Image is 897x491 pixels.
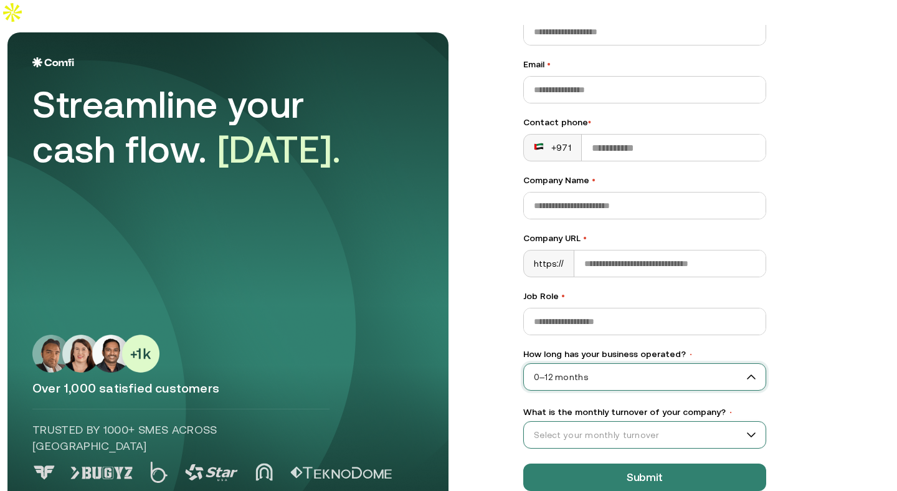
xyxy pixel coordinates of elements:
span: • [561,291,565,301]
label: How long has your business operated? [523,348,766,361]
span: • [592,175,596,185]
img: Logo 4 [255,463,273,481]
img: Logo 0 [32,465,56,480]
label: Company Name [523,174,766,187]
p: Trusted by 1000+ SMEs across [GEOGRAPHIC_DATA] [32,422,330,454]
div: Contact phone [523,116,766,129]
span: [DATE]. [217,128,341,171]
button: Submit [523,464,766,491]
span: • [588,117,591,127]
span: • [728,408,733,417]
div: Streamline your cash flow. [32,82,381,172]
label: Company URL [523,232,766,245]
label: Job Role [523,290,766,303]
img: Logo 3 [185,464,238,481]
p: Over 1,000 satisfied customers [32,380,424,396]
span: • [547,59,551,69]
img: Logo 5 [290,467,392,479]
label: Email [523,58,766,71]
img: Logo 1 [70,467,133,479]
img: Logo [32,57,74,67]
label: What is the monthly turnover of your company? [523,406,766,419]
span: • [688,350,693,359]
span: • [583,233,587,243]
div: https:// [524,250,574,277]
img: Logo 2 [150,462,168,483]
span: 0–12 months [524,368,766,386]
div: +971 [534,141,571,154]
